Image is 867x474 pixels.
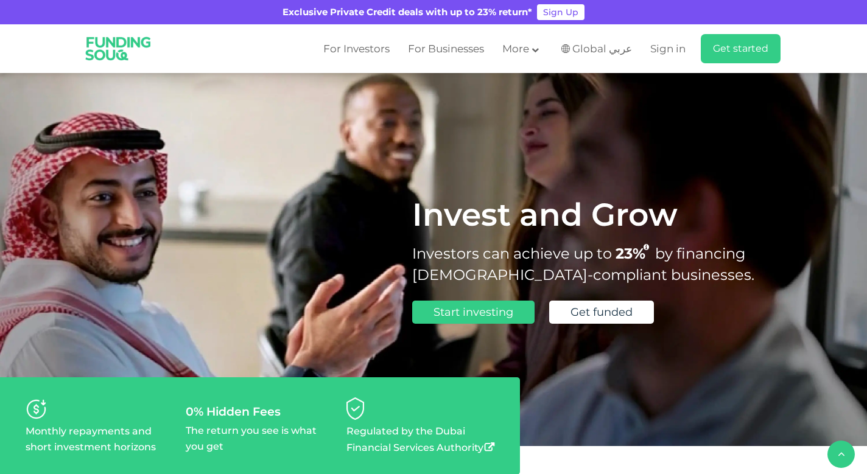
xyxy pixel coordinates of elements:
[412,245,612,262] span: Investors can achieve up to
[616,245,655,262] span: 23%
[827,441,855,468] button: back
[77,27,160,71] img: Logo
[412,195,678,234] span: Invest and Grow
[561,44,570,53] img: SA Flag
[346,397,364,420] img: diversifyYourPortfolioByLending
[433,305,513,319] span: Start investing
[647,39,686,59] a: Sign in
[572,42,632,56] span: Global عربي
[644,244,649,251] i: 23% IRR (expected) ~ 15% Net yield (expected)
[186,423,334,455] p: The return you see is what you get
[549,301,654,324] a: Get funded
[412,301,535,324] a: Start investing
[26,399,47,420] img: personaliseYourRisk
[650,43,686,55] span: Sign in
[713,43,768,54] span: Get started
[186,405,334,419] div: 0% Hidden Fees
[283,5,532,19] div: Exclusive Private Credit deals with up to 23% return*
[502,43,529,55] span: More
[346,423,494,456] p: Regulated by the Dubai Financial Services Authority
[320,39,393,59] a: For Investors
[570,305,633,319] span: Get funded
[405,39,487,59] a: For Businesses
[26,423,174,455] p: Monthly repayments and short investment horizons
[537,4,584,20] a: Sign Up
